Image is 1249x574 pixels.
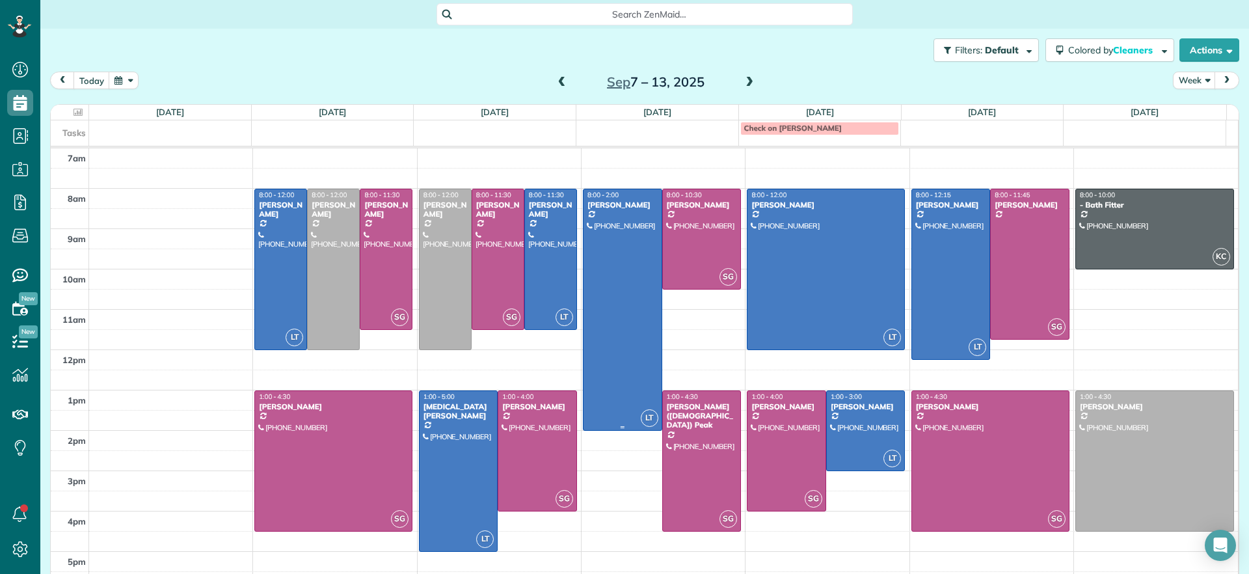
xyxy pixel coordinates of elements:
span: SG [391,510,409,528]
span: 1:00 - 4:30 [1080,392,1111,401]
span: 2pm [68,435,86,446]
span: 1:00 - 3:00 [831,392,862,401]
button: Filters: Default [933,38,1039,62]
a: [DATE] [156,107,184,117]
span: 11am [62,314,86,325]
a: [DATE] [968,107,996,117]
div: Open Intercom Messenger [1205,530,1236,561]
div: [PERSON_NAME] [830,402,902,411]
span: LT [556,308,573,326]
span: LT [883,450,901,467]
span: 8am [68,193,86,204]
div: [PERSON_NAME] [311,200,356,219]
span: 8:00 - 12:15 [916,191,951,199]
span: SG [719,268,737,286]
span: Filters: [955,44,982,56]
div: [PERSON_NAME] [502,402,573,411]
span: 1:00 - 5:00 [423,392,455,401]
div: [PERSON_NAME] [258,200,303,219]
span: Cleaners [1113,44,1155,56]
a: [DATE] [481,107,509,117]
span: 8:00 - 12:00 [312,191,347,199]
span: 8:00 - 10:00 [1080,191,1115,199]
span: SG [556,490,573,508]
span: Default [985,44,1019,56]
span: 8:00 - 2:00 [587,191,619,199]
div: [PERSON_NAME] [915,200,987,210]
button: today [74,72,110,89]
button: Colored byCleaners [1045,38,1174,62]
span: 8:00 - 11:45 [995,191,1030,199]
span: SG [1048,318,1066,336]
button: Week [1173,72,1216,89]
div: [PERSON_NAME] [1079,402,1230,411]
div: [PERSON_NAME] [587,200,658,210]
span: 8:00 - 11:30 [364,191,399,199]
div: [PERSON_NAME] [476,200,520,219]
div: [PERSON_NAME] [258,402,409,411]
div: [PERSON_NAME] [751,200,901,210]
span: KC [1213,248,1230,266]
a: Filters: Default [927,38,1039,62]
span: LT [476,530,494,548]
span: 12pm [62,355,86,365]
a: [DATE] [643,107,671,117]
span: 8:00 - 12:00 [423,191,459,199]
div: [PERSON_NAME] [751,402,822,411]
span: Check on [PERSON_NAME] [744,123,842,133]
span: 8:00 - 10:30 [667,191,702,199]
span: SG [391,308,409,326]
span: 7am [68,153,86,163]
span: SG [719,510,737,528]
span: 5pm [68,556,86,567]
span: New [19,292,38,305]
span: LT [286,329,303,346]
span: 8:00 - 11:30 [529,191,564,199]
span: 1:00 - 4:30 [259,392,290,401]
button: Actions [1179,38,1239,62]
span: 4pm [68,516,86,526]
span: 3pm [68,476,86,486]
span: 1:00 - 4:00 [502,392,533,401]
span: 1:00 - 4:30 [667,392,698,401]
div: [PERSON_NAME] [528,200,573,219]
span: 1:00 - 4:00 [751,392,783,401]
span: 8:00 - 11:30 [476,191,511,199]
span: 1:00 - 4:30 [916,392,947,401]
button: prev [50,72,75,89]
span: SG [805,490,822,508]
div: [PERSON_NAME] [994,200,1066,210]
div: [PERSON_NAME] [423,200,468,219]
div: [PERSON_NAME] [364,200,409,219]
div: [PERSON_NAME] [666,200,738,210]
span: Sep [607,74,630,90]
span: LT [883,329,901,346]
span: Colored by [1068,44,1157,56]
div: [MEDICAL_DATA][PERSON_NAME] [423,402,494,421]
span: LT [641,409,658,427]
span: 9am [68,234,86,244]
a: [DATE] [319,107,347,117]
span: 1pm [68,395,86,405]
h2: 7 – 13, 2025 [574,75,737,89]
span: 8:00 - 12:00 [751,191,786,199]
button: next [1215,72,1239,89]
span: 10am [62,274,86,284]
span: LT [969,338,986,356]
div: [PERSON_NAME] ([DEMOGRAPHIC_DATA]) Peak [666,402,738,430]
span: New [19,325,38,338]
a: [DATE] [806,107,834,117]
div: - Bath Fitter [1079,200,1230,210]
span: 8:00 - 12:00 [259,191,294,199]
div: [PERSON_NAME] [915,402,1066,411]
span: SG [1048,510,1066,528]
span: SG [503,308,520,326]
a: [DATE] [1131,107,1159,117]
